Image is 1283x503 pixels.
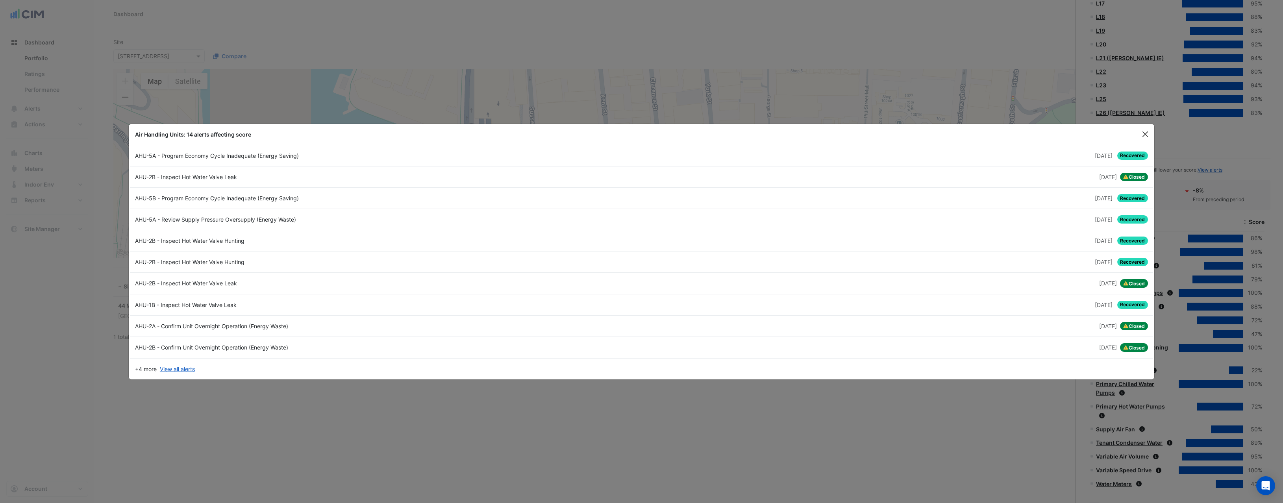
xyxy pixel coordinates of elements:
div: AHU-5A - Review Supply Pressure Oversupply (Energy Waste) [130,215,642,224]
div: Open Intercom Messenger [1256,476,1275,495]
span: Thu 31-Jul-2025 12:46 AEST [1099,174,1117,180]
span: Recovered [1117,152,1148,160]
span: Closed [1120,173,1148,181]
span: Closed [1120,322,1148,331]
span: Thu 08-May-2025 09:22 AEST [1099,344,1117,351]
button: Close [1139,128,1151,140]
span: Thu 03-Jul-2025 15:15 AEST [1095,259,1113,265]
span: Recovered [1117,237,1148,245]
span: Recovered [1117,258,1148,266]
div: AHU-2B - Inspect Hot Water Valve Leak [130,279,642,288]
span: Recovered [1117,215,1148,224]
span: Thu 03-Jul-2025 16:15 AEST [1095,237,1113,244]
span: Closed [1120,279,1148,288]
span: Mon 28-Jul-2025 16:15 AEST [1095,195,1113,202]
div: AHU-2B - Inspect Hot Water Valve Hunting [130,237,642,245]
span: Recovered [1117,301,1148,309]
div: AHU-5B - Program Economy Cycle Inadequate (Energy Saving) [130,194,642,202]
span: Closed [1120,343,1148,352]
div: AHU-2B - Confirm Unit Overnight Operation (Energy Waste) [130,343,642,352]
div: AHU-2B - Inspect Hot Water Valve Leak [130,173,642,181]
span: +4 more [135,365,157,373]
div: AHU-2A - Confirm Unit Overnight Operation (Energy Waste) [130,322,642,331]
span: Mon 07-Jul-2025 13:30 AEST [1095,216,1113,223]
span: Thu 08-May-2025 14:52 AEST [1099,323,1117,329]
span: Recovered [1117,194,1148,202]
a: View all alerts [160,365,195,373]
b: Air Handling Units: 14 alerts affecting score [135,131,251,138]
span: Fri 08-Aug-2025 18:00 AEST [1095,152,1113,159]
div: AHU-5A - Program Economy Cycle Inadequate (Energy Saving) [130,152,642,160]
span: Thu 03-Jul-2025 13:48 AEST [1099,280,1117,287]
div: AHU-2B - Inspect Hot Water Valve Hunting [130,258,642,266]
div: AHU-1B - Inspect Hot Water Valve Leak [130,301,642,309]
span: Thu 03-Jul-2025 13:45 AEST [1095,301,1113,308]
